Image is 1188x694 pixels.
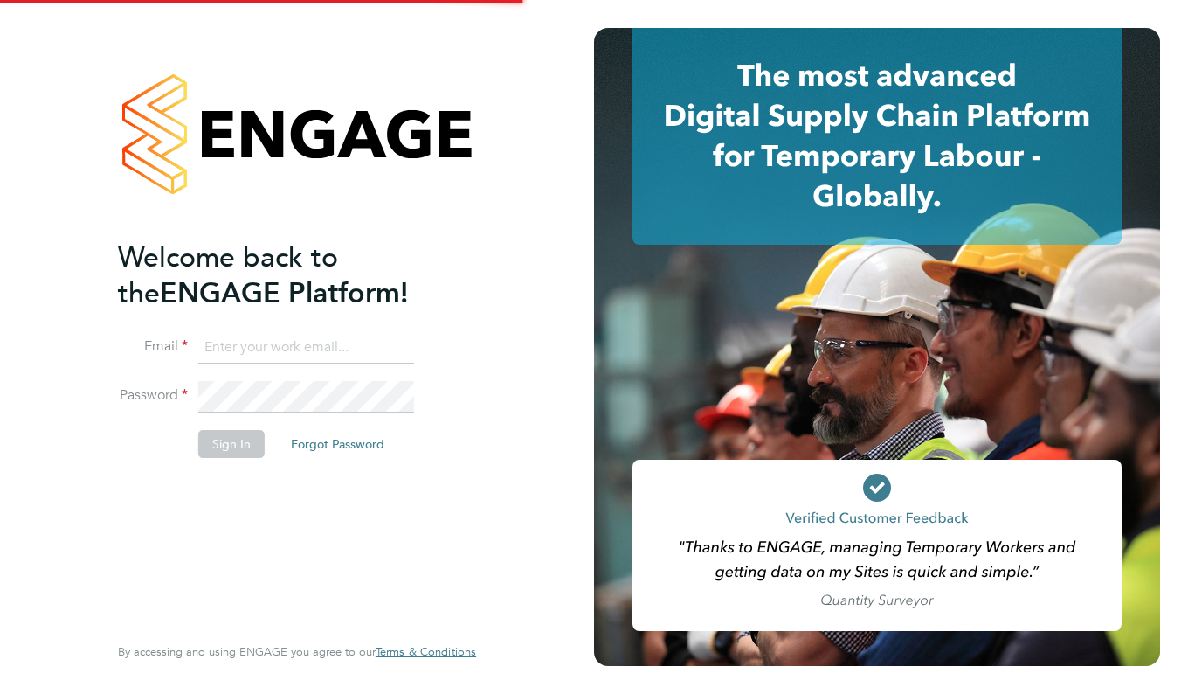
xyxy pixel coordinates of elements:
span: By accessing and using ENGAGE you agree to our [118,644,476,659]
label: Email [118,337,188,356]
h2: ENGAGE Platform! [118,239,459,311]
span: Terms & Conditions [376,644,476,659]
input: Enter your work email... [198,332,414,364]
label: Password [118,386,188,405]
button: Sign In [198,430,265,458]
span: Welcome back to the [118,240,338,310]
button: Forgot Password [277,430,398,458]
a: Terms & Conditions [376,645,476,659]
